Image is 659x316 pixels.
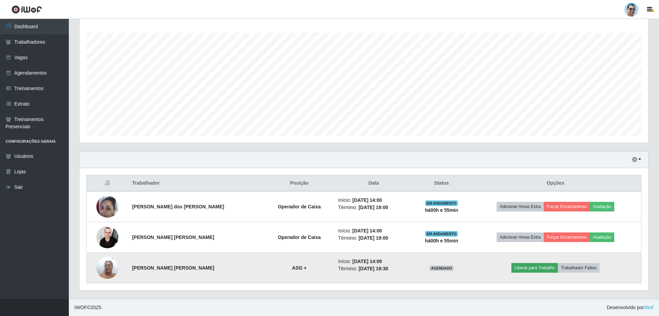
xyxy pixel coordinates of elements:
[644,305,653,310] a: iWof
[425,207,458,213] strong: há 00 h e 55 min
[338,227,409,235] li: Início:
[278,204,321,209] strong: Operador de Caixa
[352,197,382,203] time: [DATE] 14:00
[590,202,614,211] button: Avaliação
[338,235,409,242] li: Término:
[132,235,214,240] strong: [PERSON_NAME] [PERSON_NAME]
[96,253,118,282] img: 1703019417577.jpeg
[132,204,224,209] strong: [PERSON_NAME] dos [PERSON_NAME]
[425,238,458,243] strong: há 00 h e 55 min
[74,305,87,310] span: IWOF
[338,265,409,272] li: Término:
[352,228,382,233] time: [DATE] 14:00
[497,202,544,211] button: Adicionar Horas Extra
[278,235,321,240] strong: Operador de Caixa
[429,265,454,271] span: AGENDADO
[334,175,413,192] th: Data
[96,192,118,221] img: 1658953242663.jpeg
[558,263,599,273] button: Trabalhador Faltou
[413,175,470,192] th: Status
[338,197,409,204] li: Início:
[590,232,614,242] button: Avaliação
[544,202,590,211] button: Forçar Encerramento
[359,266,388,271] time: [DATE] 19:30
[11,5,42,14] img: CoreUI Logo
[425,231,458,237] span: EM ANDAMENTO
[544,232,590,242] button: Forçar Encerramento
[511,263,558,273] button: Liberar para Trabalho
[132,265,214,271] strong: [PERSON_NAME] [PERSON_NAME]
[74,304,103,311] span: © 2025 .
[338,204,409,211] li: Término:
[359,205,388,210] time: [DATE] 19:00
[292,265,307,271] strong: ASG +
[265,175,334,192] th: Posição
[425,200,458,206] span: EM ANDAMENTO
[470,175,641,192] th: Opções
[338,258,409,265] li: Início:
[128,175,265,192] th: Trabalhador
[607,304,653,311] span: Desenvolvido por
[359,235,388,241] time: [DATE] 19:00
[96,222,118,252] img: 1747925689059.jpeg
[352,259,382,264] time: [DATE] 14:00
[497,232,544,242] button: Adicionar Horas Extra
